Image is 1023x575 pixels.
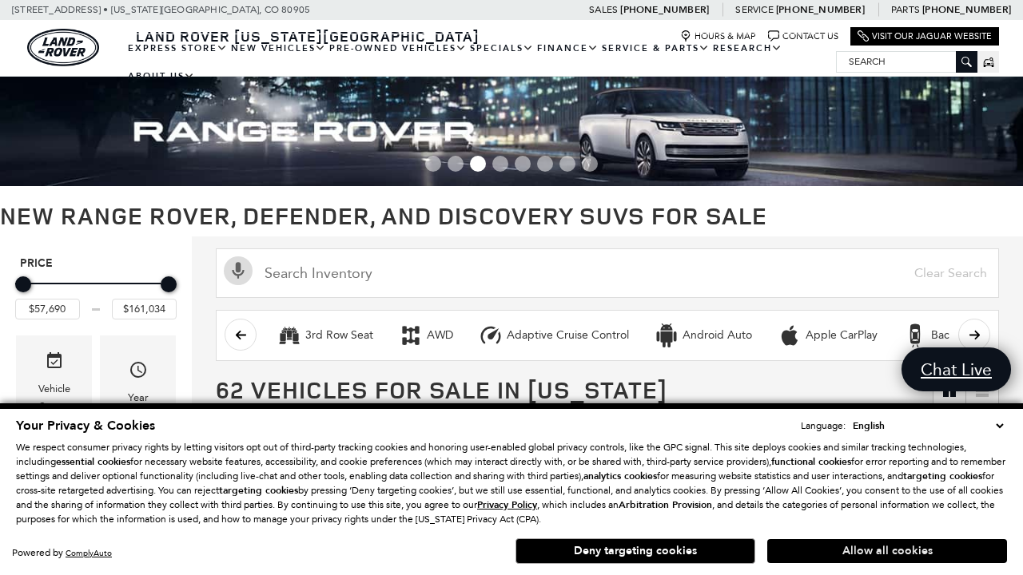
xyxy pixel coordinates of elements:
p: We respect consumer privacy rights by letting visitors opt out of third-party tracking cookies an... [16,440,1007,526]
div: Powered by [12,548,112,558]
span: Chat Live [913,359,1000,380]
a: land-rover [27,29,99,66]
span: 62 Vehicles for Sale in [US_STATE][GEOGRAPHIC_DATA], [GEOGRAPHIC_DATA] [216,373,726,438]
span: Sales [589,4,618,15]
span: Go to slide 5 [515,156,531,172]
a: [STREET_ADDRESS] • [US_STATE][GEOGRAPHIC_DATA], CO 80905 [12,4,310,15]
h5: Price [20,256,172,271]
a: Visit Our Jaguar Website [858,30,992,42]
div: Adaptive Cruise Control [479,323,503,347]
img: Land Rover [27,29,99,66]
a: About Us [126,62,197,90]
button: Deny targeting cookies [515,538,755,564]
div: Adaptive Cruise Control [507,328,629,343]
strong: essential cookies [56,455,130,468]
a: Pre-Owned Vehicles [328,34,468,62]
strong: analytics cookies [583,470,657,482]
a: [PHONE_NUMBER] [620,3,709,16]
svg: Click to toggle on voice search [224,256,253,285]
a: ComplyAuto [66,548,112,558]
div: Year [128,389,149,406]
button: Backup CameraBackup Camera [894,319,1020,352]
a: Research [711,34,784,62]
span: Vehicle [45,347,64,380]
div: 3rd Row Seat [277,323,301,347]
span: Your Privacy & Cookies [16,417,155,434]
div: VehicleVehicle Status [16,335,92,427]
div: Apple CarPlay [806,328,878,343]
span: Parts [891,4,920,15]
input: Search Inventory [216,248,999,298]
button: AWDAWD [390,319,462,352]
span: Go to slide 3 [470,156,486,172]
a: Land Rover [US_STATE][GEOGRAPHIC_DATA] [126,26,489,46]
div: AWD [399,323,423,347]
span: Year [129,356,148,389]
select: Language Select [849,418,1007,434]
div: AWD [427,328,453,343]
input: Maximum [112,299,177,319]
a: Contact Us [768,30,838,42]
button: Apple CarPlayApple CarPlay [769,319,886,352]
div: Price [15,271,177,319]
div: Apple CarPlay [778,323,802,347]
div: Backup Camera [931,328,1011,343]
span: Go to slide 2 [448,156,464,172]
button: Adaptive Cruise ControlAdaptive Cruise Control [470,319,638,352]
button: Android AutoAndroid Auto [646,319,761,352]
button: Allow all cookies [767,539,1007,563]
div: Maximum Price [161,276,177,292]
button: scroll left [225,319,257,351]
strong: Arbitration Provision [619,498,712,511]
button: 3rd Row Seat3rd Row Seat [269,319,382,352]
a: Hours & Map [680,30,756,42]
strong: functional cookies [771,455,851,468]
span: Go to slide 4 [492,156,508,172]
span: Service [735,4,773,15]
div: Language: [801,421,846,430]
a: Finance [535,34,600,62]
strong: targeting cookies [219,484,298,497]
a: Privacy Policy [477,499,537,510]
a: Service & Parts [600,34,711,62]
span: Go to slide 1 [425,156,441,172]
span: Go to slide 6 [537,156,553,172]
div: Backup Camera [903,323,927,347]
div: Vehicle Status [28,380,80,415]
a: [PHONE_NUMBER] [922,3,1011,16]
a: New Vehicles [229,34,328,62]
div: Minimum Price [15,276,31,292]
span: Go to slide 8 [582,156,598,172]
nav: Main Navigation [126,34,836,90]
a: Chat Live [902,347,1011,391]
div: Android Auto [683,328,752,343]
a: EXPRESS STORE [126,34,229,62]
input: Search [837,52,977,71]
a: [PHONE_NUMBER] [776,3,865,16]
button: scroll right [958,319,990,351]
span: Land Rover [US_STATE][GEOGRAPHIC_DATA] [136,26,480,46]
div: YearYear [100,335,176,427]
div: 3rd Row Seat [305,328,373,343]
div: Android Auto [655,323,679,347]
input: Minimum [15,299,80,319]
strong: targeting cookies [903,470,982,482]
span: Go to slide 7 [559,156,575,172]
a: Specials [468,34,535,62]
